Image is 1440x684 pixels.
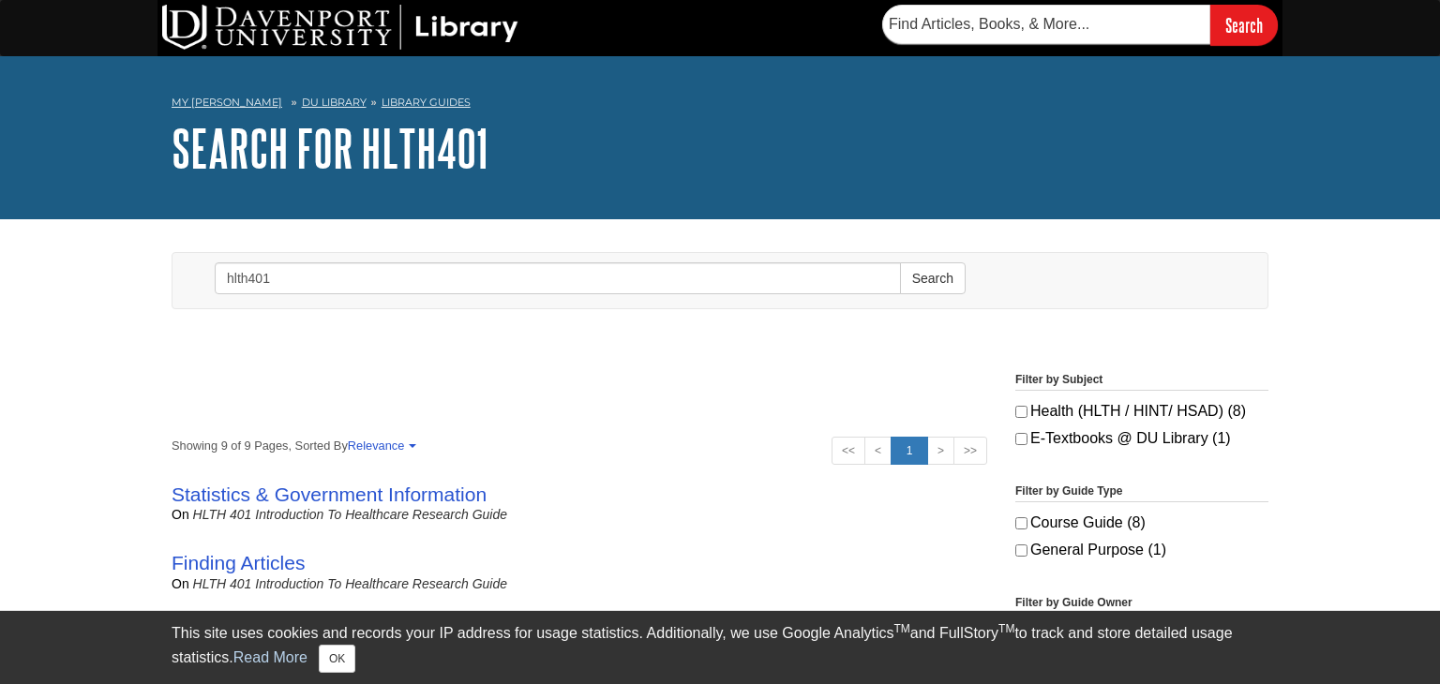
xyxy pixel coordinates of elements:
[893,622,909,635] sup: TM
[215,262,901,294] input: Enter Search Words
[832,437,865,465] a: <<
[998,622,1014,635] sup: TM
[1015,406,1027,418] input: Health (HLTH / HINT/ HSAD) (8)
[1210,5,1278,45] input: Search
[233,649,307,665] a: Read More
[172,95,282,111] a: My [PERSON_NAME]
[172,552,305,573] a: Finding Articles
[382,96,471,109] a: Library Guides
[172,120,1268,176] h1: Search for hlth401
[1015,400,1268,423] label: Health (HLTH / HINT/ HSAD) (8)
[193,507,507,522] a: HLTH 401 Introduction to Healthcare Research Guide
[162,5,518,50] img: DU Library
[900,262,966,294] button: Search
[882,5,1278,45] form: Searches DU Library's articles, books, and more
[1015,371,1268,391] legend: Filter by Subject
[1015,594,1268,614] legend: Filter by Guide Owner
[319,645,355,673] button: Close
[193,576,507,591] a: HLTH 401 Introduction to Healthcare Research Guide
[172,507,189,522] span: on
[832,437,987,465] ul: Search Pagination
[172,483,487,505] a: Statistics & Government Information
[1015,544,1027,557] input: General Purpose (1)
[927,437,954,465] a: >
[1015,427,1268,450] label: E-Textbooks @ DU Library (1)
[1015,539,1268,561] label: General Purpose (1)
[348,439,413,453] a: Relevance
[891,437,928,465] a: 1
[1015,433,1027,445] input: E-Textbooks @ DU Library (1)
[172,90,1268,120] nav: breadcrumb
[1015,483,1268,502] legend: Filter by Guide Type
[864,437,892,465] a: <
[1015,517,1027,529] input: Course Guide (8)
[1015,512,1268,534] label: Course Guide (8)
[302,96,367,109] a: DU Library
[953,437,987,465] a: >>
[172,622,1268,673] div: This site uses cookies and records your IP address for usage statistics. Additionally, we use Goo...
[882,5,1210,44] input: Find Articles, Books, & More...
[172,437,987,454] strong: Showing 9 of 9 Pages, Sorted By
[172,576,189,591] span: on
